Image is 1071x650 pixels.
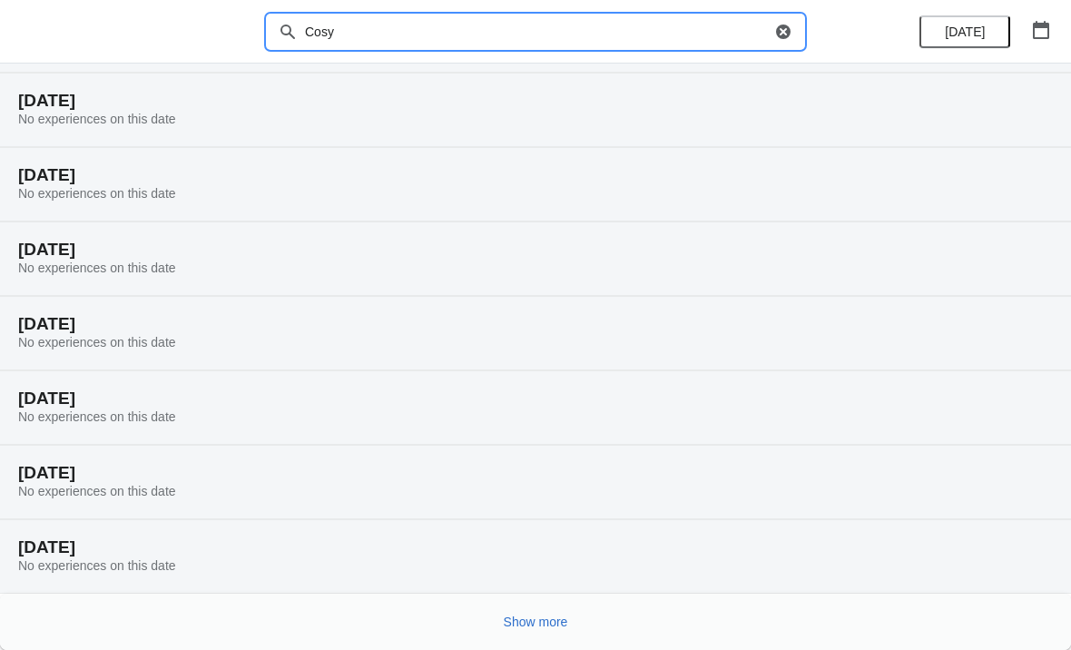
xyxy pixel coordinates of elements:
h2: [DATE] [18,241,1053,259]
button: [DATE] [919,15,1010,48]
span: No experiences on this date [18,484,176,498]
h2: [DATE] [18,389,1053,408]
span: No experiences on this date [18,112,176,126]
h2: [DATE] [18,92,1053,110]
button: Show more [496,606,575,638]
span: No experiences on this date [18,558,176,573]
h2: [DATE] [18,166,1053,184]
h2: [DATE] [18,464,1053,482]
input: Search [304,15,771,48]
h2: [DATE] [18,315,1053,333]
span: No experiences on this date [18,409,176,424]
button: Clear [774,23,792,41]
span: No experiences on this date [18,186,176,201]
span: [DATE] [945,25,985,39]
h2: [DATE] [18,538,1053,556]
span: Show more [504,615,568,629]
span: No experiences on this date [18,261,176,275]
span: No experiences on this date [18,335,176,350]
